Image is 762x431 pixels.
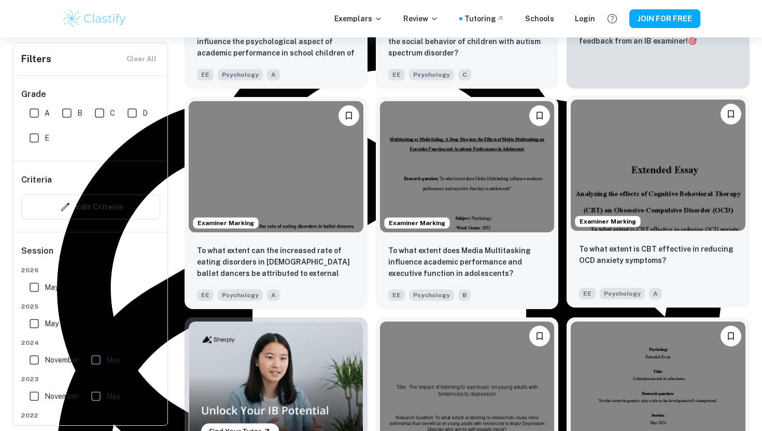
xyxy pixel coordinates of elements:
span: C [110,107,115,119]
span: A [267,69,280,80]
button: Please log in to bookmark exemplars [529,105,550,126]
span: A [649,288,662,299]
span: 2025 [21,302,160,311]
p: To what extent does Media Multitasking influence academic performance and executive function in a... [388,245,546,279]
span: D [143,107,148,119]
span: Psychology [218,289,263,301]
a: Examiner MarkingPlease log in to bookmark exemplarsTo what extent is CBT effective in reducing OC... [567,97,750,309]
span: November [45,391,79,402]
img: Clastify logo [62,8,128,29]
span: 2024 [21,338,160,347]
span: B [77,107,82,119]
span: A [267,289,280,301]
button: Please log in to bookmark exemplars [721,104,741,124]
span: C [458,69,471,80]
button: Please log in to bookmark exemplars [721,326,741,346]
button: Edit Criteria [21,194,160,219]
span: May [106,354,120,366]
span: 🎯 [688,37,697,45]
span: B [458,289,471,301]
span: EE [388,69,405,80]
p: To what extent do peer interventions impact the social behavior of children with autism spectrum ... [388,24,546,59]
img: Psychology EE example thumbnail: To what extent does Media Multitasking i [380,101,555,232]
span: 2023 [21,374,160,384]
span: Psychology [600,288,645,299]
span: 2022 [21,411,160,420]
img: Psychology EE example thumbnail: To what extent can the increased rate of [189,101,363,232]
p: To what extent is CBT effective in reducing OCD anxiety symptoms? [579,243,737,266]
span: May [45,282,59,293]
a: Schools [525,13,554,24]
span: May [45,318,59,329]
p: Review [403,13,439,24]
span: Examiner Marking [575,217,640,226]
span: EE [197,289,214,301]
span: E [45,132,49,144]
h6: Grade [21,88,160,101]
span: A [45,107,50,119]
a: Examiner MarkingPlease log in to bookmark exemplarsTo what extent can the increased rate of eatin... [185,97,368,309]
span: Psychology [218,69,263,80]
p: Exemplars [334,13,383,24]
span: May [106,391,120,402]
span: Psychology [409,289,454,301]
span: EE [579,288,596,299]
span: Examiner Marking [193,218,258,228]
span: EE [197,69,214,80]
span: Psychology [409,69,454,80]
a: Examiner MarkingPlease log in to bookmark exemplarsTo what extent does Media Multitasking influen... [376,97,559,309]
h6: Criteria [21,174,52,186]
a: Login [575,13,595,24]
button: Help and Feedback [603,10,621,27]
a: Tutoring [464,13,504,24]
button: Please log in to bookmark exemplars [529,326,550,346]
p: To what extent does undernourishment influence the psychological aspect of academic performance i... [197,24,355,60]
button: JOIN FOR FREE [629,9,700,28]
h6: Filters [21,52,51,66]
span: 2026 [21,266,160,275]
button: Please log in to bookmark exemplars [338,105,359,126]
h6: Session [21,245,160,266]
img: Psychology EE example thumbnail: To what extent is CBT effective in reduc [571,100,745,230]
span: EE [388,289,405,301]
span: November [45,354,79,366]
p: To what extent can the increased rate of eating disorders in female ballet dancers be attributed ... [197,245,355,280]
span: Examiner Marking [385,218,449,228]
